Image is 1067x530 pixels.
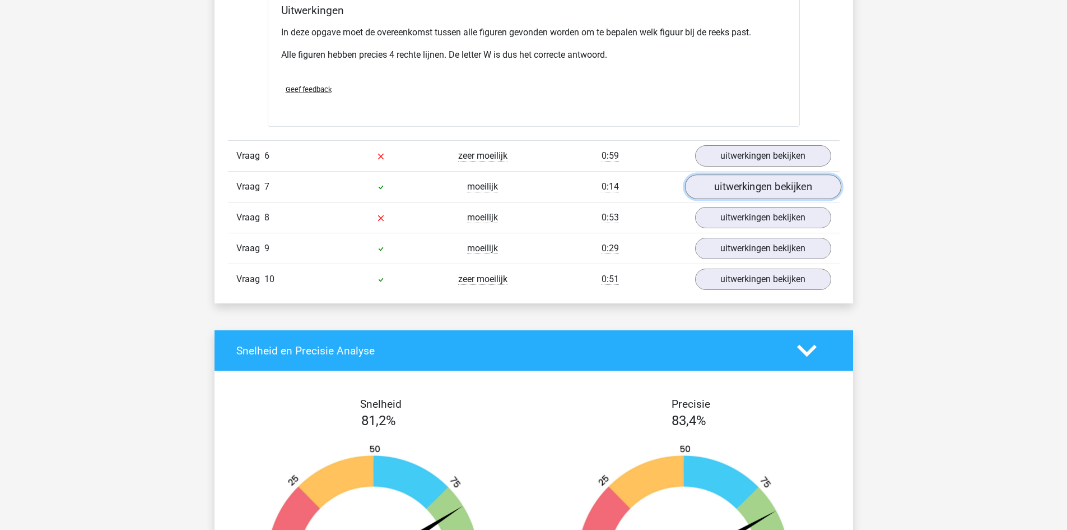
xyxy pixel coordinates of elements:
p: In deze opgave moet de overeenkomst tussen alle figuren gevonden worden om te bepalen welk figuur... [281,26,786,39]
a: uitwerkingen bekijken [695,145,831,167]
span: Vraag [236,273,264,286]
p: Alle figuren hebben precies 4 rechte lijnen. De letter W is dus het correcte antwoord. [281,48,786,62]
a: uitwerkingen bekijken [695,269,831,290]
span: 9 [264,243,269,254]
h4: Snelheid en Precisie Analyse [236,344,780,357]
span: 7 [264,181,269,192]
span: 83,4% [672,413,706,428]
span: moeilijk [467,181,498,192]
span: Vraag [236,180,264,193]
span: 6 [264,150,269,161]
span: 0:51 [602,274,619,285]
span: moeilijk [467,212,498,223]
span: zeer moeilijk [458,274,507,285]
span: 0:29 [602,243,619,254]
span: 0:59 [602,150,619,162]
h4: Snelheid [236,398,525,411]
h4: Uitwerkingen [281,4,786,17]
span: Vraag [236,242,264,255]
span: Geef feedback [286,85,332,94]
h4: Precisie [547,398,836,411]
span: 10 [264,274,274,284]
span: zeer moeilijk [458,150,507,162]
a: uitwerkingen bekijken [695,238,831,259]
a: uitwerkingen bekijken [684,174,841,199]
a: uitwerkingen bekijken [695,207,831,228]
span: 81,2% [361,413,396,428]
span: Vraag [236,211,264,224]
span: 8 [264,212,269,223]
span: moeilijk [467,243,498,254]
span: Vraag [236,149,264,163]
span: 0:53 [602,212,619,223]
span: 0:14 [602,181,619,192]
